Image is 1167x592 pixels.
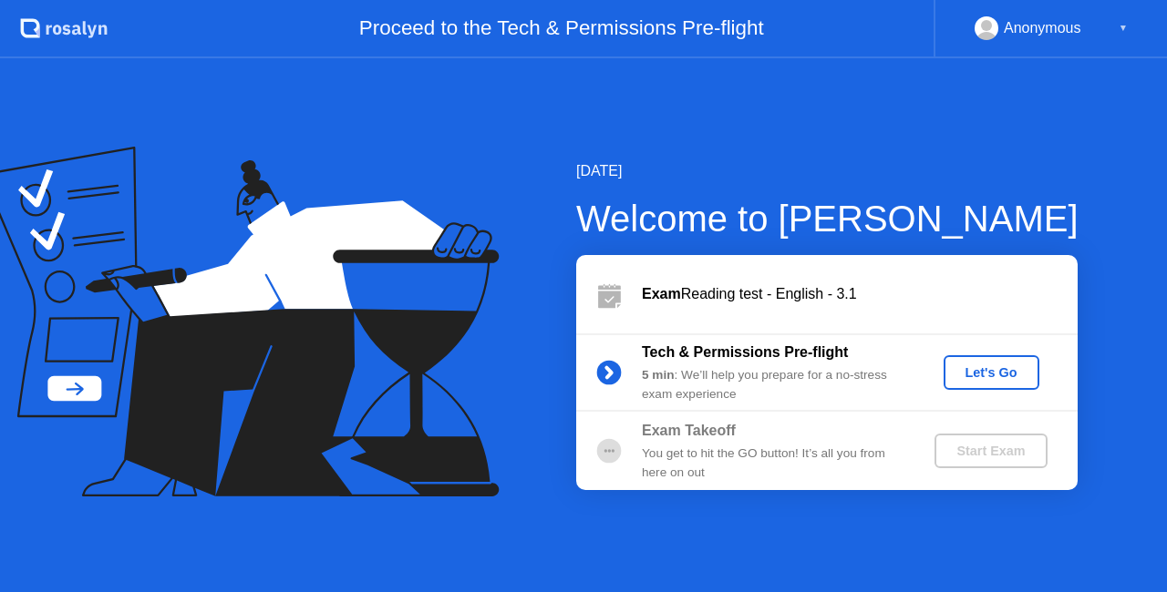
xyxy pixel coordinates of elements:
div: Reading test - English - 3.1 [642,283,1078,305]
div: Welcome to [PERSON_NAME] [576,191,1079,246]
b: 5 min [642,368,675,382]
b: Tech & Permissions Pre-flight [642,344,848,360]
div: Let's Go [951,365,1032,380]
div: You get to hit the GO button! It’s all you from here on out [642,444,904,482]
div: Start Exam [942,444,1039,458]
div: : We’ll help you prepare for a no-stress exam experience [642,366,904,403]
button: Start Exam [935,434,1047,468]
div: ▼ [1119,16,1128,40]
b: Exam [642,286,681,301]
button: Let's Go [944,355,1039,390]
div: Anonymous [1004,16,1081,40]
div: [DATE] [576,160,1079,182]
b: Exam Takeoff [642,423,736,438]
